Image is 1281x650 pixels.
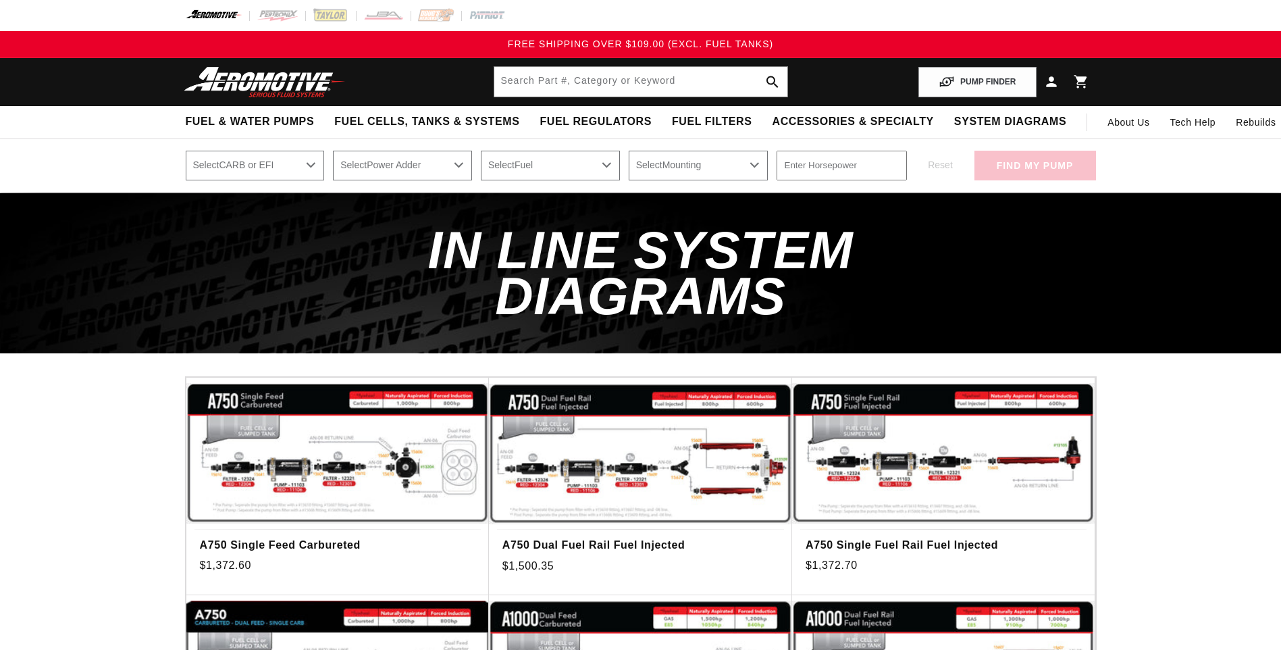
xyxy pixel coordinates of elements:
[629,151,768,180] select: Mounting
[481,151,620,180] select: Fuel
[186,115,315,129] span: Fuel & Water Pumps
[1160,106,1226,139] summary: Tech Help
[944,106,1076,138] summary: System Diagrams
[502,536,779,554] a: A750 Dual Fuel Rail Fuel Injected
[1097,106,1159,139] a: About Us
[758,67,787,97] button: search button
[200,536,475,554] a: A750 Single Feed Carbureted
[662,106,762,138] summary: Fuel Filters
[1107,117,1149,128] span: About Us
[777,151,907,180] input: Enter Horsepower
[180,66,349,98] img: Aeromotive
[176,106,325,138] summary: Fuel & Water Pumps
[494,67,787,97] input: Search by Part Number, Category or Keyword
[762,106,944,138] summary: Accessories & Specialty
[672,115,752,129] span: Fuel Filters
[333,151,472,180] select: Power Adder
[428,220,854,326] span: In Line System Diagrams
[508,39,773,49] span: FREE SHIPPING OVER $109.00 (EXCL. FUEL TANKS)
[1170,115,1216,130] span: Tech Help
[1236,115,1276,130] span: Rebuilds
[186,151,325,180] select: CARB or EFI
[954,115,1066,129] span: System Diagrams
[918,67,1036,97] button: PUMP FINDER
[806,536,1081,554] a: A750 Single Fuel Rail Fuel Injected
[540,115,651,129] span: Fuel Regulators
[334,115,519,129] span: Fuel Cells, Tanks & Systems
[529,106,661,138] summary: Fuel Regulators
[324,106,529,138] summary: Fuel Cells, Tanks & Systems
[773,115,934,129] span: Accessories & Specialty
